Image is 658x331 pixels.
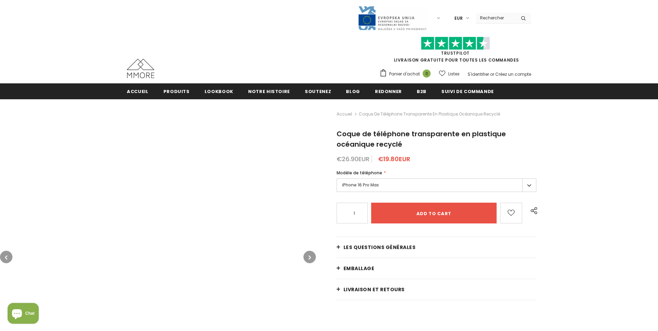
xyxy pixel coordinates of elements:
[248,83,290,99] a: Notre histoire
[337,178,536,192] label: iPhone 16 Pro Max
[337,129,506,149] span: Coque de téléphone transparente en plastique océanique recyclé
[205,83,233,99] a: Lookbook
[337,170,382,176] span: Modèle de téléphone
[358,6,427,31] img: Javni Razpis
[337,155,369,163] span: €26.90EUR
[358,15,427,21] a: Javni Razpis
[163,83,190,99] a: Produits
[441,83,494,99] a: Suivi de commande
[371,203,497,223] input: Add to cart
[417,88,426,95] span: B2B
[337,258,536,279] a: EMBALLAGE
[6,303,41,325] inbox-online-store-chat: Shopify online store chat
[163,88,190,95] span: Produits
[468,71,489,77] a: S'identifier
[417,83,426,99] a: B2B
[344,286,405,293] span: Livraison et retours
[379,69,434,79] a: Panier d'achat 0
[337,110,352,118] a: Accueil
[454,15,463,22] span: EUR
[448,71,460,77] span: Listes
[495,71,531,77] a: Créez un compte
[248,88,290,95] span: Notre histoire
[423,70,431,77] span: 0
[305,83,331,99] a: soutenez
[421,37,490,50] img: Faites confiance aux étoiles pilotes
[359,110,500,118] span: Coque de téléphone transparente en plastique océanique recyclé
[127,88,149,95] span: Accueil
[344,265,375,272] span: EMBALLAGE
[337,237,536,258] a: Les questions générales
[205,88,233,95] span: Lookbook
[441,88,494,95] span: Suivi de commande
[441,50,470,56] a: TrustPilot
[305,88,331,95] span: soutenez
[439,68,460,80] a: Listes
[375,83,402,99] a: Redonner
[127,83,149,99] a: Accueil
[378,155,410,163] span: €19.80EUR
[344,244,416,251] span: Les questions générales
[127,59,154,78] img: Cas MMORE
[490,71,494,77] span: or
[346,88,360,95] span: Blog
[375,88,402,95] span: Redonner
[346,83,360,99] a: Blog
[476,13,516,23] input: Search Site
[379,40,531,63] span: LIVRAISON GRATUITE POUR TOUTES LES COMMANDES
[337,279,536,300] a: Livraison et retours
[389,71,420,77] span: Panier d'achat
